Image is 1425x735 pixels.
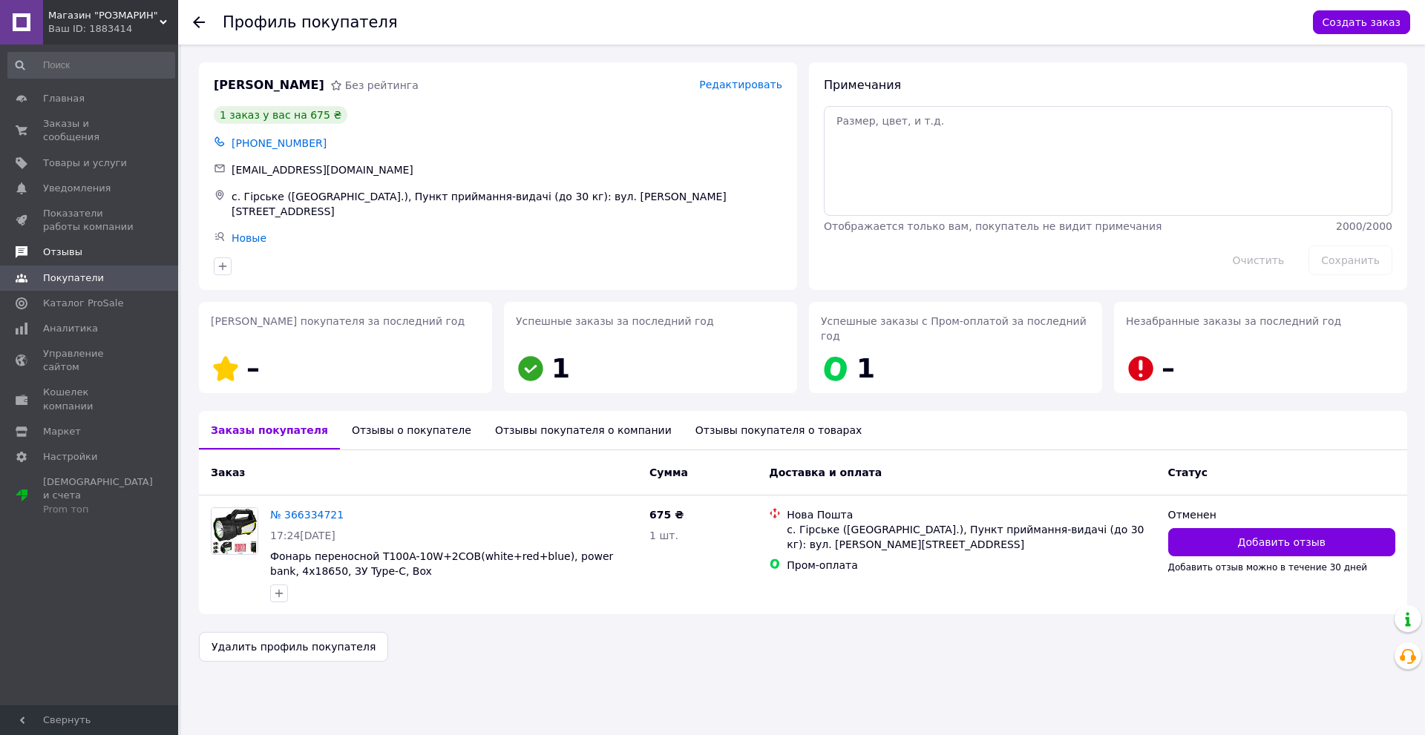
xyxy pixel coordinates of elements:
button: Удалить профиль покупателя [199,632,388,662]
div: Отзывы покупателя о товарах [684,411,874,449]
span: Настройки [43,450,97,464]
div: 1 заказ у вас на 675 ₴ [214,106,347,124]
div: Отзывы о покупателе [340,411,483,449]
span: Добавить отзыв [1238,535,1326,550]
span: 17:24[DATE] [270,530,335,541]
h1: Профиль покупателя [223,13,398,31]
span: – [246,353,260,383]
span: Магазин "РОЗМАРИН" [48,9,160,22]
div: с. Гірське ([GEOGRAPHIC_DATA].), Пункт приймання-видачі (до 30 кг): вул. [PERSON_NAME][STREET_ADD... [229,186,785,222]
span: Заказы и сообщения [43,117,137,144]
span: Незабранные заказы за последний год [1126,315,1341,327]
div: Отзывы покупателя о компании [483,411,684,449]
span: [DEMOGRAPHIC_DATA] и счета [43,475,153,516]
div: Prom топ [43,503,153,516]
span: Редактировать [699,79,782,90]
div: Ваш ID: 1883414 [48,22,178,36]
a: № 366334721 [270,509,344,521]
span: Показатели работы компании [43,207,137,234]
span: Отзывы [43,245,82,259]
a: Новые [232,232,266,244]
input: Поиск [7,52,175,79]
span: 1 [856,353,875,383]
span: [EMAIL_ADDRESS][DOMAIN_NAME] [232,164,413,176]
button: Добавить отзыв [1168,528,1395,556]
span: Товары и услуги [43,156,127,170]
img: Фото товару [212,508,258,554]
span: [PHONE_NUMBER] [232,137,327,149]
div: Нова Пошта [787,507,1156,522]
span: Статус [1168,467,1208,478]
span: Отображается только вам, покупатель не видит примечания [824,220,1162,232]
span: 1 [551,353,570,383]
button: Создать заказ [1313,10,1410,34]
span: Уведомления [43,182,111,195]
div: Отменен [1168,507,1395,522]
span: 1 шт. [649,530,678,541]
span: Управление сайтом [43,347,137,374]
span: Каталог ProSale [43,297,123,310]
span: Сумма [649,467,688,478]
span: Заказ [211,467,245,478]
span: Аналитика [43,322,98,335]
span: Успешные заказы с Пром-оплатой за последний год [821,315,1087,342]
a: Фото товару [211,507,258,555]
span: Покупатели [43,271,104,285]
span: Маркет [43,425,81,438]
span: [PERSON_NAME] [214,77,324,94]
span: 2000 / 2000 [1336,220,1392,232]
div: Вернуться назад [193,15,205,30]
span: Доставка и оплата [769,467,882,478]
span: – [1162,353,1175,383]
span: Примечания [824,78,901,92]
div: Пром-оплата [787,558,1156,573]
span: Успешные заказы за последний год [516,315,714,327]
span: Добавить отзыв можно в течение 30 дней [1168,562,1368,573]
span: Кошелек компании [43,386,137,412]
span: Без рейтинга [345,79,419,91]
div: Заказы покупателя [199,411,340,449]
span: Главная [43,92,85,105]
span: [PERSON_NAME] покупателя за последний год [211,315,465,327]
div: с. Гірське ([GEOGRAPHIC_DATA].), Пункт приймання-видачі (до 30 кг): вул. [PERSON_NAME][STREET_ADD... [787,522,1156,552]
span: 675 ₴ [649,509,684,521]
a: Фонарь переносной T100A-10W+2COB(white+red+blue), power bank, 4x18650, ЗУ Type-C, Box [270,550,613,577]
